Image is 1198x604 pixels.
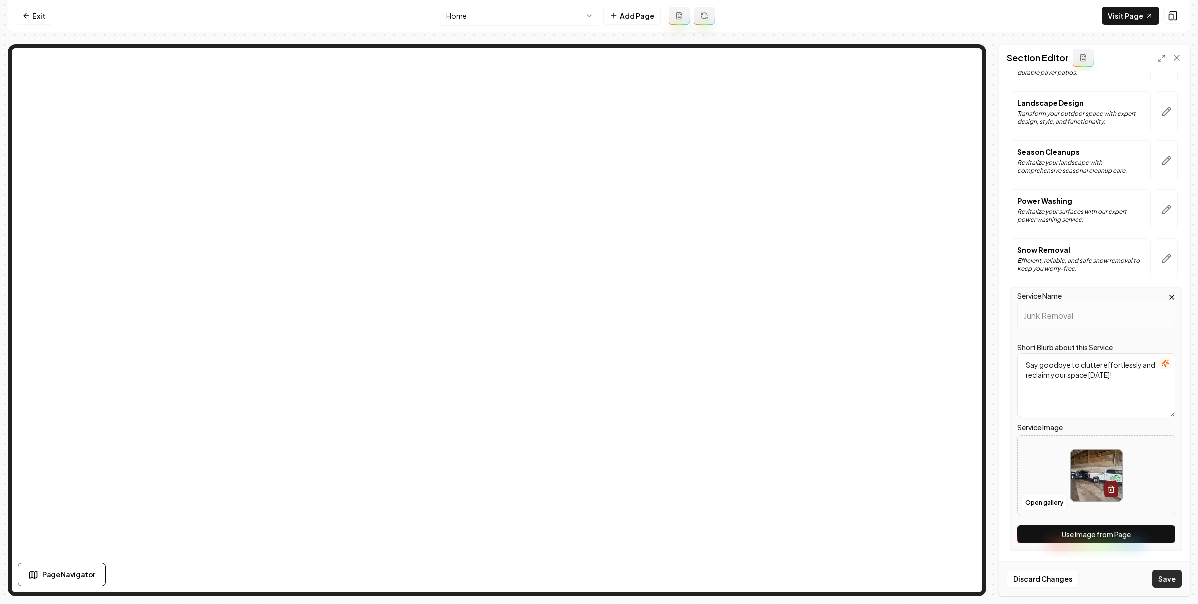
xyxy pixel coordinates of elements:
[603,7,661,25] button: Add Page
[1017,343,1113,352] label: Short Blurb about this Service
[42,569,95,580] span: Page Navigator
[1017,147,1144,157] p: Season Cleanups
[1152,570,1182,588] button: Save
[1017,110,1144,126] p: Transform your outdoor space with expert design, style, and functionality.
[16,7,52,25] a: Exit
[1017,302,1175,329] input: Service Name
[669,7,690,25] button: Add admin page prompt
[1102,7,1159,25] a: Visit Page
[1017,525,1175,543] button: Use Image from Page
[1017,291,1062,300] label: Service Name
[1017,421,1175,433] label: Service Image
[18,563,106,586] button: Page Navigator
[694,7,715,25] button: Regenerate page
[1017,98,1144,108] p: Landscape Design
[1007,570,1079,588] button: Discard Changes
[1017,196,1144,206] p: Power Washing
[1022,495,1067,511] button: Open gallery
[1007,51,1069,65] h2: Section Editor
[1007,558,1072,576] button: + Add a service
[1071,450,1122,501] img: image
[1017,245,1144,255] p: Snow Removal
[1017,159,1144,175] p: Revitalize your landscape with comprehensive seasonal cleanup care.
[1073,49,1094,67] button: Add admin section prompt
[1017,257,1144,273] p: Efficient, reliable, and safe snow removal to keep you worry-free.
[1017,208,1144,224] p: Revitalize your surfaces with our expert power washing service.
